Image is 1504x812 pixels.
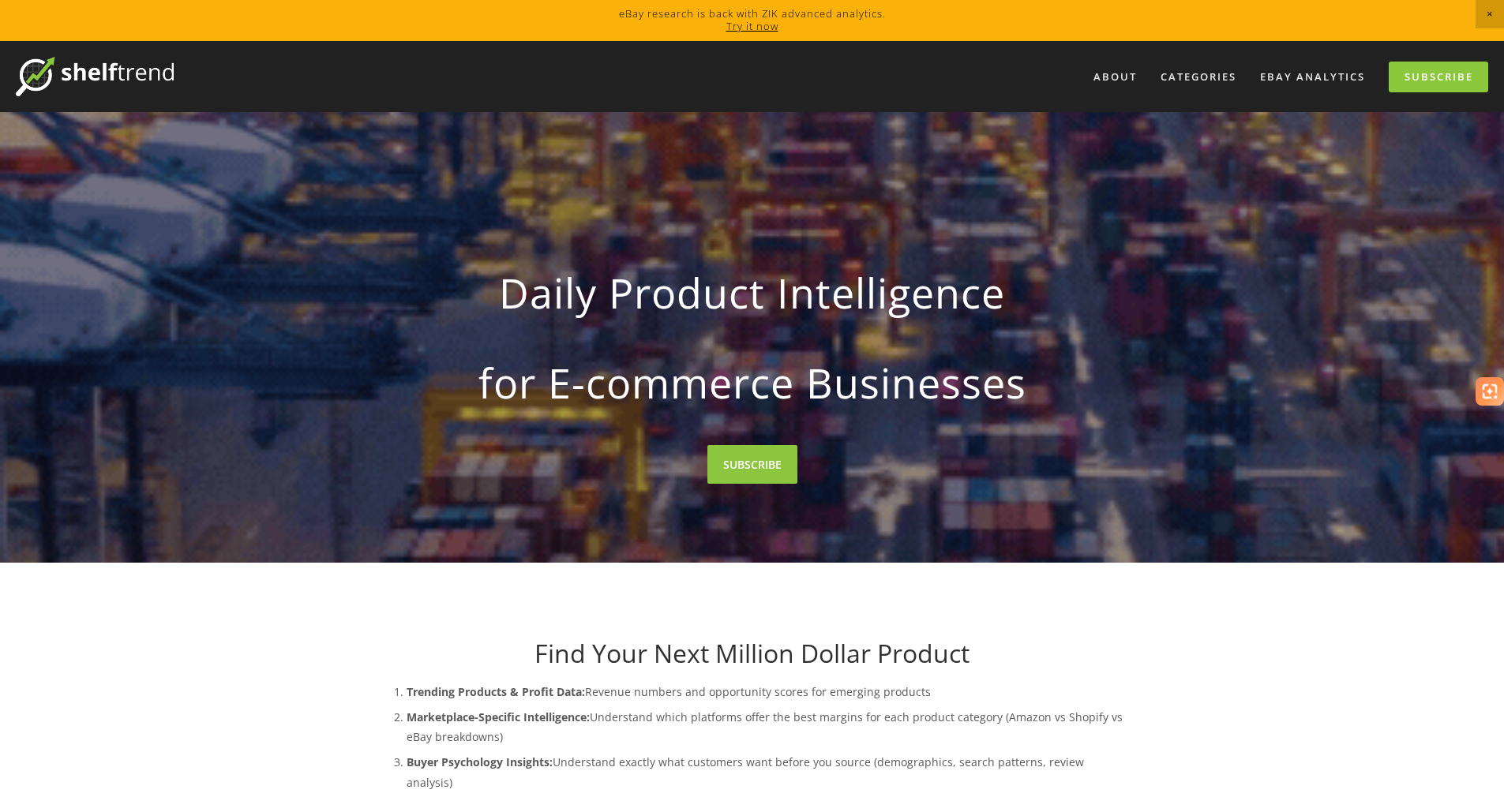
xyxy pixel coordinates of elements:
[1083,64,1147,90] a: About
[407,709,590,724] strong: Marketplace-Specific Intelligence:
[400,256,1105,330] strong: Daily Product Intelligence
[707,445,797,484] a: SUBSCRIBE
[16,57,174,96] img: ShelfTrend
[375,638,1130,668] h1: Find Your Next Million Dollar Product
[726,19,778,33] a: Try it now
[407,707,1130,747] p: Understand which platforms offer the best margins for each product category (Amazon vs Shopify vs...
[1250,64,1375,90] a: eBay Analytics
[1150,64,1247,90] div: Categories
[407,682,1130,702] p: Revenue numbers and opportunity scores for emerging products
[407,684,585,699] strong: Trending Products & Profit Data:
[400,346,1105,420] strong: for E-commerce Businesses
[407,752,1130,791] p: Understand exactly what customers want before you source (demographics, search patterns, review a...
[1389,62,1488,92] a: Subscribe
[407,754,553,769] strong: Buyer Psychology Insights:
